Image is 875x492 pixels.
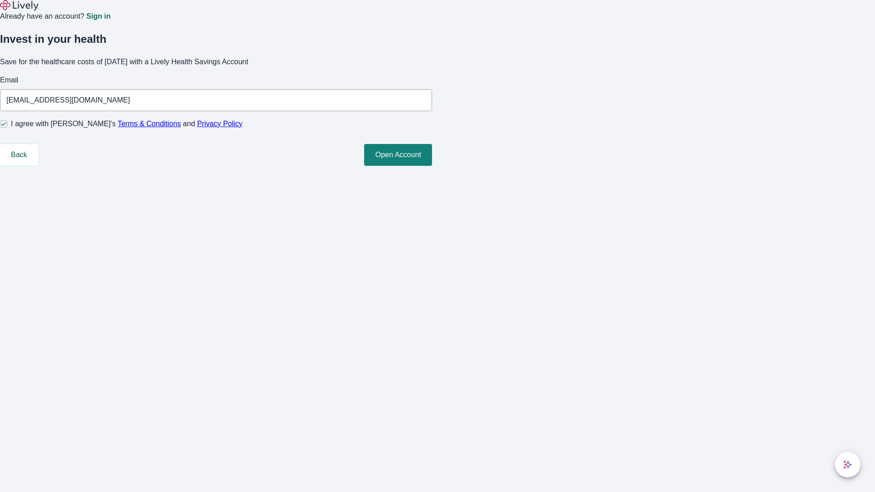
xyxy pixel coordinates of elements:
a: Privacy Policy [197,120,243,128]
a: Terms & Conditions [118,120,181,128]
span: I agree with [PERSON_NAME]’s and [11,118,242,129]
button: chat [835,452,860,477]
a: Sign in [86,13,110,20]
svg: Lively AI Assistant [843,460,852,469]
button: Open Account [364,144,432,166]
